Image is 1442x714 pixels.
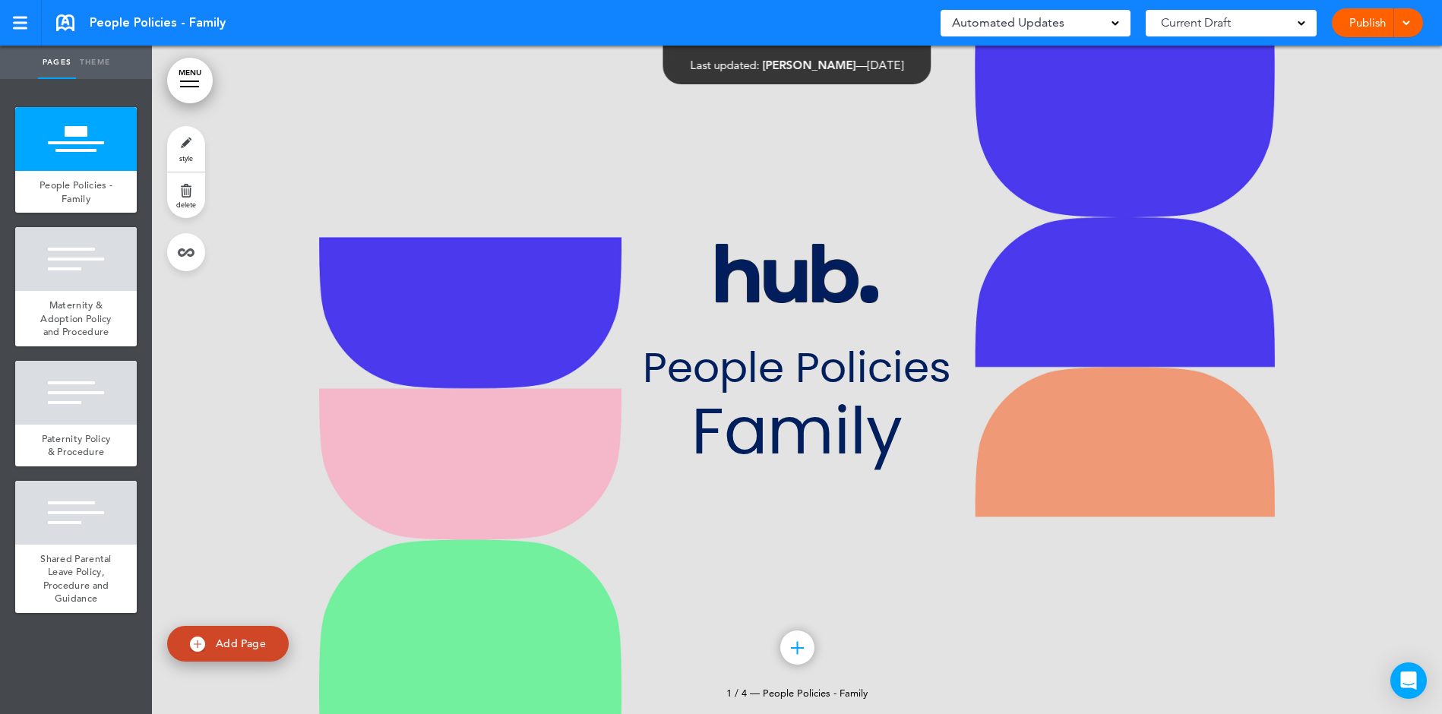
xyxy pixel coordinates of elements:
span: — [750,687,760,699]
span: Add Page [216,637,266,650]
img: add.svg [190,637,205,652]
a: MENU [167,58,213,103]
a: Maternity & Adoption Policy and Procedure [15,291,137,346]
span: People Policies - Family [40,178,112,205]
a: style [167,126,205,172]
span: People Policies - Family [90,14,226,31]
span: People Policies - Family [763,687,868,699]
a: Paternity Policy & Procedure [15,425,137,466]
a: Theme [76,46,114,79]
span: 1 / 4 [726,687,747,699]
a: Pages [38,46,76,79]
a: delete [167,172,205,218]
span: style [179,153,193,163]
a: Shared Parental Leave Policy, Procedure and Guidance [15,545,137,613]
span: Shared Parental Leave Policy, Procedure and Guidance [40,552,112,605]
a: Publish [1343,8,1391,37]
span: Current Draft [1161,12,1231,33]
span: People Policies [643,349,951,390]
span: Automated Updates [952,12,1064,33]
span: Maternity & Adoption Policy and Procedure [40,299,112,338]
span: delete [176,200,196,209]
span: Last updated: [691,58,760,72]
span: [PERSON_NAME] [763,58,856,72]
img: 1663290474393.png [716,244,878,303]
div: — [691,59,904,71]
a: People Policies - Family [15,171,137,213]
a: Add Page [167,626,289,662]
a: Family [691,402,903,466]
span: Paternity Policy & Procedure [42,432,111,459]
span: [DATE] [868,58,904,72]
div: Open Intercom Messenger [1390,662,1427,699]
